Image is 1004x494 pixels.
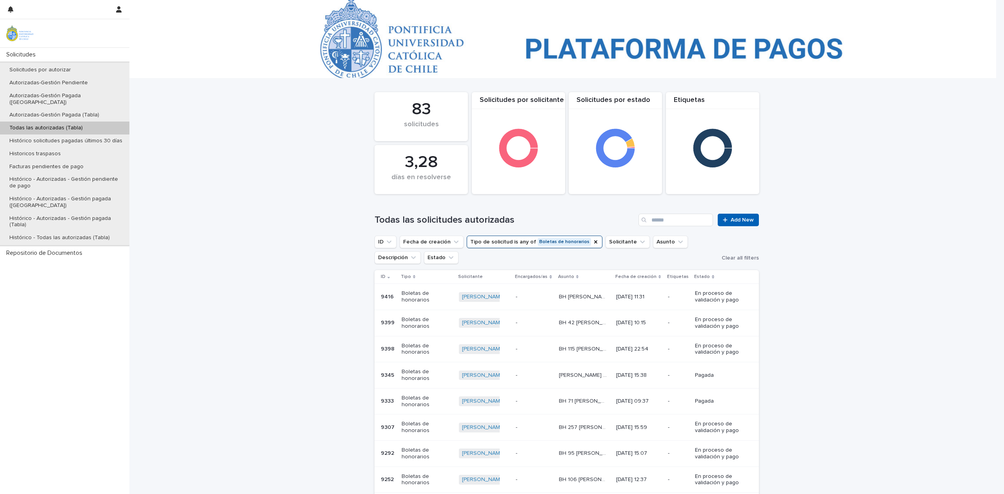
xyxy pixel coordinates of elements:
[375,336,759,362] tr: 93989398 Boletas de honorarios[PERSON_NAME] -BH 115 [PERSON_NAME]BH 115 [PERSON_NAME] [DATE] 22:5...
[462,294,505,300] a: [PERSON_NAME]
[695,290,744,303] p: En proceso de validación y pago
[3,138,129,144] p: Histórico solicitudes pagadas últimos 30 días
[402,421,451,434] p: Boletas de honorarios
[616,476,662,483] p: [DATE] 12:37
[3,151,67,157] p: Historicos traspasos
[694,272,710,281] p: Estado
[462,372,505,379] a: [PERSON_NAME]
[668,320,689,326] p: -
[381,423,396,431] p: 9307
[402,290,451,303] p: Boletas de honorarios
[668,450,689,457] p: -
[381,292,395,300] p: 9416
[695,398,744,405] p: Pagada
[559,318,609,326] p: BH 42 CAMILA CARRASCO
[616,320,662,326] p: [DATE] 10:15
[3,196,129,209] p: Histórico - Autorizadas - Gestión pagada ([GEOGRAPHIC_DATA])
[424,251,458,264] button: Estado
[3,67,77,73] p: Solicitudes por autorizar
[606,236,650,248] button: Solicitante
[6,25,33,41] img: iqsleoUpQLaG7yz5l0jK
[402,473,451,487] p: Boletas de honorarios
[695,447,744,460] p: En proceso de validación y pago
[616,372,662,379] p: [DATE] 15:38
[381,344,396,352] p: 9398
[375,467,759,493] tr: 92529252 Boletas de honorarios[PERSON_NAME] -BH 106 [PERSON_NAME]BH 106 [PERSON_NAME] [DATE] 12:3...
[638,214,713,226] input: Search
[462,450,505,457] a: [PERSON_NAME]
[3,112,105,118] p: Autorizadas-Gestión Pagada (Tabla)
[3,51,42,58] p: Solicitudes
[558,272,574,281] p: Asunto
[515,272,547,281] p: Encargados/as
[516,346,553,352] p: -
[388,173,455,190] div: días en resolverse
[402,316,451,330] p: Boletas de honorarios
[559,292,609,300] p: BH [PERSON_NAME]
[559,344,609,352] p: BH 115 PAULA NUÑEZ
[375,251,421,264] button: Descripción
[462,398,505,405] a: [PERSON_NAME]
[462,476,505,483] a: [PERSON_NAME]
[559,475,609,483] p: BH 106 SOFIA PUCHER
[616,450,662,457] p: [DATE] 15:07
[3,176,129,189] p: Histórico - Autorizadas - Gestión pendiente de pago
[472,96,565,109] div: Solicitudes por solicitante
[375,414,759,441] tr: 93079307 Boletas de honorarios[PERSON_NAME] -BH 257 [PERSON_NAME]BH 257 [PERSON_NAME] [DATE] 15:5...
[516,294,553,300] p: -
[668,424,689,431] p: -
[381,272,386,281] p: ID
[516,398,553,405] p: -
[388,153,455,172] div: 3,28
[559,449,609,457] p: BH 95 ELAYNE BIONE
[388,100,455,119] div: 83
[375,388,759,414] tr: 93339333 Boletas de honorarios[PERSON_NAME] -BH 71 [PERSON_NAME]BH 71 [PERSON_NAME] [DATE] 09:37-...
[3,125,89,131] p: Todas las autorizadas (Tabla)
[616,398,662,405] p: [DATE] 09:37
[462,346,505,352] a: [PERSON_NAME]
[668,346,689,352] p: -
[388,120,455,137] div: solicitudes
[516,476,553,483] p: -
[402,395,451,408] p: Boletas de honorarios
[695,421,744,434] p: En proceso de validación y pago
[615,272,657,281] p: Fecha de creación
[516,320,553,326] p: -
[559,396,609,405] p: BH 71 GERARDO PALOMINOS
[695,372,744,379] p: Pagada
[516,424,553,431] p: -
[668,398,689,405] p: -
[381,396,395,405] p: 9333
[731,217,754,223] span: Add New
[462,424,505,431] a: [PERSON_NAME]
[3,163,90,170] p: Facturas pendientes de pago
[381,475,395,483] p: 9252
[467,236,602,248] button: Tipo de solicitud
[667,272,689,281] p: Etiquetas
[569,96,662,109] div: Solicitudes por estado
[616,346,662,352] p: [DATE] 22:54
[653,236,688,248] button: Asunto
[668,294,689,300] p: -
[458,272,483,281] p: Solicitante
[516,450,553,457] p: -
[375,284,759,310] tr: 94169416 Boletas de honorarios[PERSON_NAME] -BH [PERSON_NAME]BH [PERSON_NAME] [DATE] 11:31-En pro...
[375,214,635,226] h1: Todas las solicitudes autorizadas
[718,252,759,264] button: Clear all filters
[375,2,403,11] a: Solicitudes
[695,473,744,487] p: En proceso de validación y pago
[3,249,89,257] p: Repositorio de Documentos
[668,476,689,483] p: -
[666,96,759,109] div: Etiquetas
[559,370,609,379] p: BH FELIX HALCARTEGARA 401
[401,272,411,281] p: Tipo
[695,316,744,330] p: En proceso de validación y pago
[381,318,396,326] p: 9399
[3,215,129,229] p: Histórico - Autorizadas - Gestión pagada (Tabla)
[402,343,451,356] p: Boletas de honorarios
[381,370,396,379] p: 9345
[375,236,397,248] button: ID
[695,343,744,356] p: En proceso de validación y pago
[616,294,662,300] p: [DATE] 11:31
